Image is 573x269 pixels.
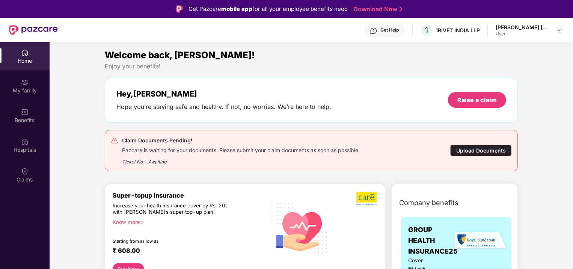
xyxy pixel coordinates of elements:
div: Enjoy your benefits! [105,62,518,70]
div: Hey, [PERSON_NAME] [116,89,331,98]
img: svg+xml;base64,PHN2ZyB4bWxucz0iaHR0cDovL3d3dy53My5vcmcvMjAwMC9zdmciIHdpZHRoPSIyNCIgaGVpZ2h0PSIyNC... [111,137,118,144]
div: Claim Documents Pending! [122,136,360,145]
div: [PERSON_NAME] [PERSON_NAME] [496,24,548,31]
img: Logo [176,5,183,13]
span: Cover [409,257,459,264]
span: right [140,221,144,225]
span: 1 [425,26,428,35]
img: svg+xml;base64,PHN2ZyBpZD0iSG9tZSIgeG1sbnM9Imh0dHA6Ly93d3cudzMub3JnLzIwMDAvc3ZnIiB3aWR0aD0iMjAiIG... [21,49,29,56]
div: Know more [113,219,263,224]
div: Starting from as low as [113,239,235,244]
div: 1RIVET INDIA LLP [436,27,480,34]
img: New Pazcare Logo [9,25,58,35]
img: insurerLogo [455,231,508,250]
a: Download Now [353,5,400,13]
img: svg+xml;base64,PHN2ZyBpZD0iQmVuZWZpdHMiIHhtbG5zPSJodHRwOi8vd3d3LnczLm9yZy8yMDAwL3N2ZyIgd2lkdGg9Ij... [21,108,29,116]
div: Increase your health insurance cover by Rs. 20L with [PERSON_NAME]’s super top-up plan. [113,203,235,216]
img: Stroke [400,5,403,13]
img: svg+xml;base64,PHN2ZyB3aWR0aD0iMjAiIGhlaWdodD0iMjAiIHZpZXdCb3g9IjAgMCAyMCAyMCIgZmlsbD0ibm9uZSIgeG... [21,79,29,86]
span: Company benefits [400,198,459,208]
div: Raise a claim [457,96,497,104]
img: svg+xml;base64,PHN2ZyB4bWxucz0iaHR0cDovL3d3dy53My5vcmcvMjAwMC9zdmciIHhtbG5zOnhsaW5rPSJodHRwOi8vd3... [267,194,333,261]
div: Super-topup Insurance [113,192,267,199]
img: svg+xml;base64,PHN2ZyBpZD0iSG9zcGl0YWxzIiB4bWxucz0iaHR0cDovL3d3dy53My5vcmcvMjAwMC9zdmciIHdpZHRoPS... [21,138,29,145]
img: b5dec4f62d2307b9de63beb79f102df3.png [356,192,378,206]
div: Upload Documents [450,145,512,156]
img: svg+xml;base64,PHN2ZyBpZD0iRHJvcGRvd24tMzJ4MzIiIHhtbG5zPSJodHRwOi8vd3d3LnczLm9yZy8yMDAwL3N2ZyIgd2... [556,27,562,33]
div: Get Pazcare for all your employee benefits need [188,5,348,14]
div: Hope you’re staying safe and healthy. If not, no worries. We’re here to help. [116,103,331,111]
div: User [496,31,548,37]
span: Welcome back, [PERSON_NAME]! [105,50,255,60]
div: Pazcare is waiting for your documents. Please submit your claim documents as soon as possible. [122,145,360,154]
img: svg+xml;base64,PHN2ZyBpZD0iSGVscC0zMngzMiIgeG1sbnM9Imh0dHA6Ly93d3cudzMub3JnLzIwMDAvc3ZnIiB3aWR0aD... [370,27,377,35]
div: Get Help [380,27,399,33]
strong: mobile app [221,5,252,12]
img: svg+xml;base64,PHN2ZyBpZD0iQ2xhaW0iIHhtbG5zPSJodHRwOi8vd3d3LnczLm9yZy8yMDAwL3N2ZyIgd2lkdGg9IjIwIi... [21,168,29,175]
span: GROUP HEALTH INSURANCE25 [409,225,459,257]
div: Ticket No. - Awaiting [122,154,360,165]
div: ₹ 608.00 [113,247,260,256]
